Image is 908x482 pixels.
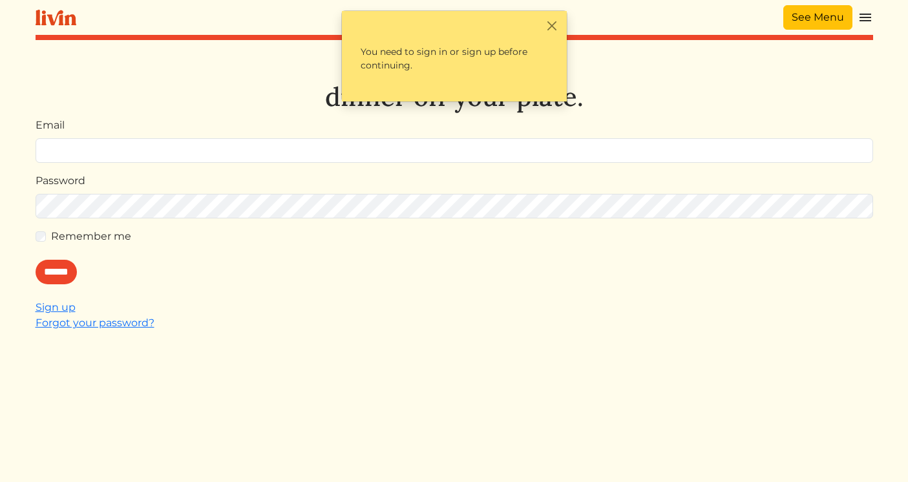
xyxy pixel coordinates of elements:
[36,301,76,313] a: Sign up
[36,118,65,133] label: Email
[36,317,154,329] a: Forgot your password?
[350,34,559,83] p: You need to sign in or sign up before continuing.
[36,173,85,189] label: Password
[51,229,131,244] label: Remember me
[36,50,873,112] h1: Let's take dinner off your plate.
[783,5,852,30] a: See Menu
[858,10,873,25] img: menu_hamburger-cb6d353cf0ecd9f46ceae1c99ecbeb4a00e71ca567a856bd81f57e9d8c17bb26.svg
[545,19,559,32] button: Close
[36,10,76,26] img: livin-logo-a0d97d1a881af30f6274990eb6222085a2533c92bbd1e4f22c21b4f0d0e3210c.svg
